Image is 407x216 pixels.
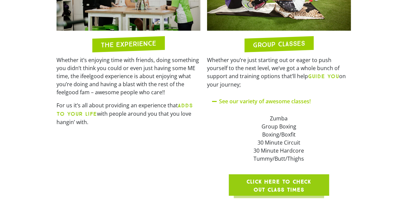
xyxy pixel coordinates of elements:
[57,56,200,96] p: Whether it’s enjoying time with friends, doing something you didn’t think you could or even just ...
[229,174,329,196] a: Click here to check out class times
[57,101,200,126] p: For us it’s all about providing an experience that with people around you that you love hangin’ w...
[245,177,313,194] span: Click here to check out class times
[57,102,193,117] b: ADDS TO YOUR LIFE
[207,56,351,88] p: Whether you’re just starting out or eager to push yourself to the next level, we’ve got a whole b...
[219,97,311,105] a: See our variety of awesome classes!
[101,40,156,49] h2: THE EXPERIENCE
[207,93,351,109] div: See our variety of awesome classes!
[308,73,339,79] b: GUIDE YOU
[212,122,346,162] div: Group Boxing Boxing/Boxfit 30 Minute Circuit 30 Minute Hardcore Tummy/Butt/Thighs
[212,114,346,122] div: Zumba
[207,109,351,167] div: See our variety of awesome classes!
[253,40,305,48] h2: GROUP CLASSES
